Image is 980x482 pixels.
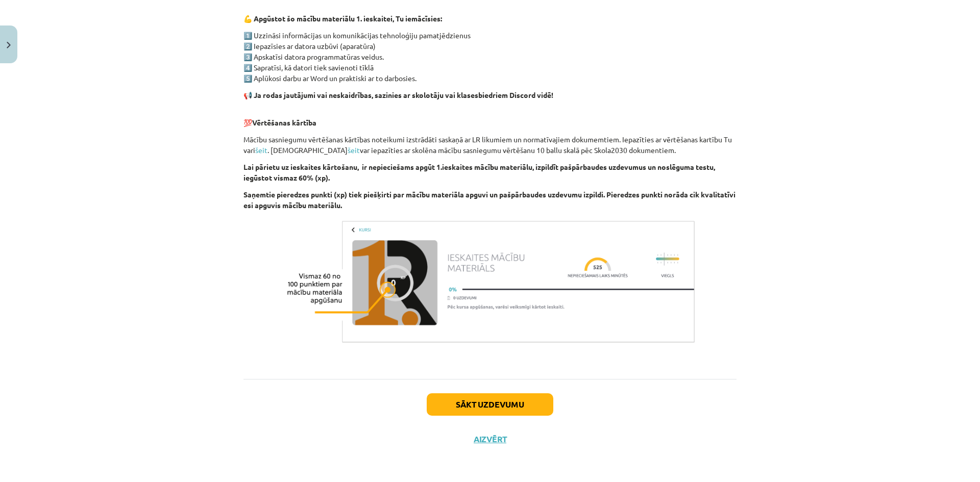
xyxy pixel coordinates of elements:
strong: 📢 Ja rodas jautājumi vai neskaidrības, sazinies ar skolotāju vai klasesbiedriem Discord vidē! [243,90,553,99]
strong: 💪 Apgūstot šo mācību materiālu 1. ieskaitei, Tu iemācīsies: [243,14,442,23]
p: 1️⃣ Uzzināsi informācijas un komunikācijas tehnoloģiju pamatjēdzienus 2️⃣ Iepazīsies ar datora uz... [243,30,737,84]
b: Vērtēšanas kārtība [252,118,316,127]
b: Lai pārietu uz ieskaites kārtošanu, ir nepieciešams apgūt 1.ieskaites mācību materiālu, izpildīt ... [243,162,715,182]
button: Sākt uzdevumu [427,393,553,416]
p: Mācību sasniegumu vērtēšanas kārtības noteikumi izstrādāti saskaņā ar LR likumiem un normatīvajie... [243,134,737,156]
a: šeit [348,145,360,155]
img: icon-close-lesson-0947bae3869378f0d4975bcd49f059093ad1ed9edebbc8119c70593378902aed.svg [7,42,11,48]
a: šeit [255,145,267,155]
b: Saņemtie pieredzes punkti (xp) tiek piešķirti par mācību materiāla apguvi un pašpārbaudes uzdevum... [243,190,736,210]
p: 💯 [243,107,737,128]
button: Aizvērt [471,434,509,444]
